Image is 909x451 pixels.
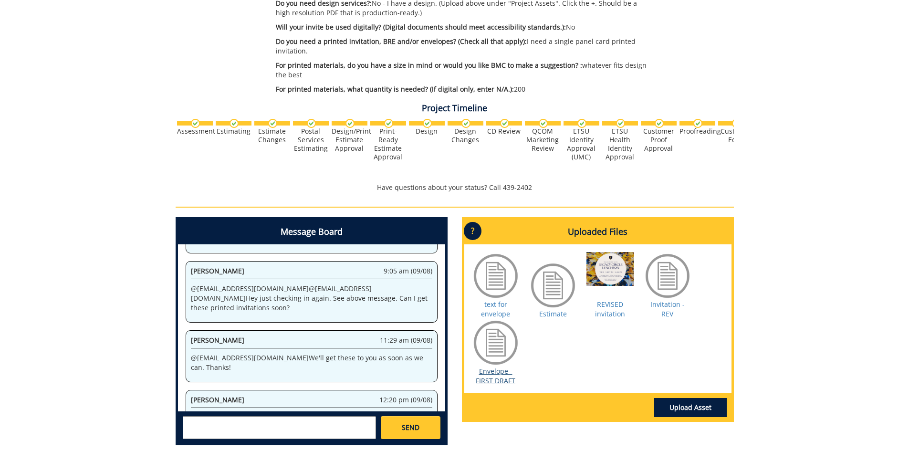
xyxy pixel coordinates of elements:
[718,127,754,144] div: Customer Edits
[230,119,239,128] img: checkmark
[276,84,649,94] p: 200
[276,37,527,46] span: Do you need a printed invitation, BRE and/or envelopes? (Check all that apply):
[276,61,582,70] span: For printed materials, do you have a size in mind or would you like BMC to make a suggestion? :
[539,309,567,318] a: Estimate
[464,222,481,240] p: ?
[268,119,277,128] img: checkmark
[276,37,649,56] p: I need a single panel card printed invitation.
[486,127,522,136] div: CD Review
[464,220,731,244] h4: Uploaded Files
[402,423,419,432] span: SEND
[732,119,741,128] img: no
[183,416,376,439] textarea: messageToSend
[307,119,316,128] img: checkmark
[191,353,432,372] p: @ [EMAIL_ADDRESS][DOMAIN_NAME] We'll get these to you as soon as we can. Thanks!
[176,104,734,113] h4: Project Timeline
[178,220,445,244] h4: Message Board
[176,183,734,192] p: Have questions about your status? Call 439-2402
[370,127,406,161] div: Print-Ready Estimate Approval
[216,127,251,136] div: Estimating
[276,84,514,94] span: For printed materials, what quantity is needed? (If digital only, enter N/A.):
[276,22,649,32] p: No
[481,300,510,318] a: text for envelope
[276,22,566,31] span: Will your invite be used digitally? (Digital documents should meet accessibility standards.):
[595,300,625,318] a: REVISED invitation
[379,395,432,405] span: 12:20 pm (09/08)
[602,127,638,161] div: ETSU Health Identity Approval
[564,127,599,161] div: ETSU Identity Approval (UMC)
[423,119,432,128] img: checkmark
[276,61,649,80] p: whatever fits design the best
[384,119,393,128] img: checkmark
[577,119,586,128] img: checkmark
[177,127,213,136] div: Assessment
[332,127,367,153] div: Design/Print Estimate Approval
[654,398,727,417] a: Upload Asset
[539,119,548,128] img: checkmark
[655,119,664,128] img: checkmark
[191,284,432,313] p: @ [EMAIL_ADDRESS][DOMAIN_NAME] @ [EMAIL_ADDRESS][DOMAIN_NAME] Hey just checking in again. See abo...
[191,395,244,404] span: [PERSON_NAME]
[693,119,702,128] img: checkmark
[380,336,432,345] span: 11:29 am (09/08)
[448,127,483,144] div: Design Changes
[679,127,715,136] div: Proofreading
[500,119,509,128] img: checkmark
[525,127,561,153] div: QCOM Marketing Review
[254,127,290,144] div: Estimate Changes
[616,119,625,128] img: checkmark
[384,266,432,276] span: 9:05 am (09/08)
[191,336,244,345] span: [PERSON_NAME]
[476,367,515,385] a: Envelope - FIRST DRAFT
[381,416,440,439] a: SEND
[641,127,677,153] div: Customer Proof Approval
[293,127,329,153] div: Postal Services Estimating
[461,119,470,128] img: checkmark
[650,300,685,318] a: Invitation - REV
[191,266,244,275] span: [PERSON_NAME]
[191,119,200,128] img: checkmark
[409,127,445,136] div: Design
[345,119,355,128] img: checkmark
